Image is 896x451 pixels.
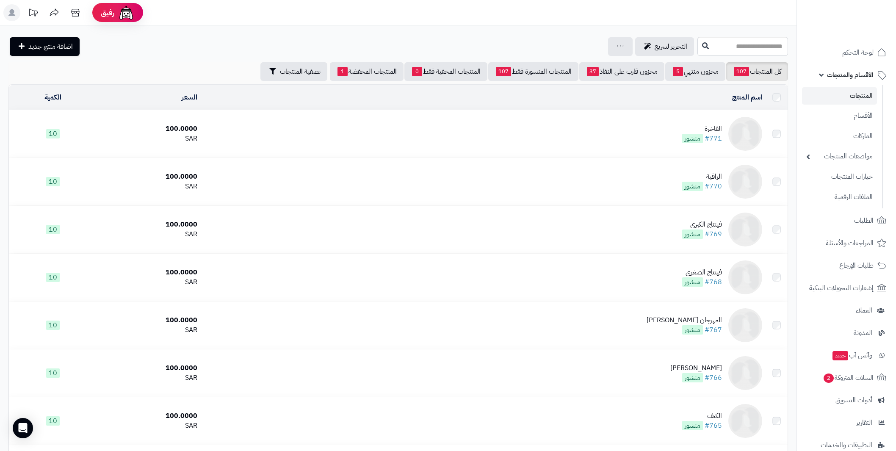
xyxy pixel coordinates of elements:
[682,230,703,239] span: منشور
[101,230,197,239] div: SAR
[101,268,197,277] div: 100.0000
[854,215,874,227] span: الطلبات
[705,421,722,431] a: #765
[655,42,687,52] span: التحرير لسريع
[854,327,872,339] span: المدونة
[118,4,135,21] img: ai-face.png
[802,87,877,105] a: المنتجات
[682,268,722,277] div: فينتاج الصغرى
[826,237,874,249] span: المراجعات والأسئلة
[802,323,891,343] a: المدونة
[802,255,891,276] a: طلبات الإرجاع
[682,124,722,134] div: الفاخرة
[647,315,722,325] div: المهرجان [PERSON_NAME]
[587,67,599,76] span: 37
[101,8,114,18] span: رفيق
[280,66,321,77] span: تصفية المنتجات
[28,42,73,52] span: اضافة منتج جديد
[802,42,891,63] a: لوحة التحكم
[404,62,487,81] a: المنتجات المخفية فقط0
[705,277,722,287] a: #768
[726,62,788,81] a: كل المنتجات107
[46,321,60,330] span: 10
[802,107,877,125] a: الأقسام
[802,210,891,231] a: الطلبات
[809,282,874,294] span: إشعارات التحويلات البنكية
[579,62,664,81] a: مخزون قارب على النفاذ37
[728,308,762,342] img: المهرجان الكولومبي
[22,4,44,23] a: تحديثات المنصة
[46,273,60,282] span: 10
[842,47,874,58] span: لوحة التحكم
[101,277,197,287] div: SAR
[682,134,703,143] span: منشور
[670,363,722,373] div: [PERSON_NAME]
[802,127,877,145] a: الماركات
[673,67,683,76] span: 5
[802,345,891,365] a: وآتس آبجديد
[682,373,703,382] span: منشور
[802,188,877,206] a: الملفات الرقمية
[488,62,578,81] a: المنتجات المنشورة فقط107
[802,233,891,253] a: المراجعات والأسئلة
[10,37,80,56] a: اضافة منتج جديد
[682,277,703,287] span: منشور
[682,220,722,230] div: فينتاج الكبرى
[682,421,703,430] span: منشور
[682,411,722,421] div: الكيف
[728,260,762,294] img: فينتاج الصغرى
[682,172,722,182] div: الراقية
[705,229,722,239] a: #769
[412,67,422,76] span: 0
[802,412,891,433] a: التقارير
[101,220,197,230] div: 100.0000
[46,177,60,186] span: 10
[44,92,61,102] a: الكمية
[835,394,872,406] span: أدوات التسويق
[705,325,722,335] a: #767
[330,62,404,81] a: المنتجات المخفضة1
[802,390,891,410] a: أدوات التسويق
[496,67,511,76] span: 107
[101,315,197,325] div: 100.0000
[13,418,33,438] div: Open Intercom Messenger
[705,133,722,144] a: #771
[101,363,197,373] div: 100.0000
[728,213,762,246] img: فينتاج الكبرى
[856,417,872,429] span: التقارير
[827,69,874,81] span: الأقسام والمنتجات
[823,372,874,384] span: السلات المتروكة
[46,368,60,378] span: 10
[856,304,872,316] span: العملاء
[832,349,872,361] span: وآتس آب
[832,351,848,360] span: جديد
[182,92,197,102] a: السعر
[665,62,725,81] a: مخزون منتهي5
[46,129,60,138] span: 10
[101,411,197,421] div: 100.0000
[802,168,877,186] a: خيارات المنتجات
[682,182,703,191] span: منشور
[101,373,197,383] div: SAR
[728,356,762,390] img: جواهر البن
[101,421,197,431] div: SAR
[802,147,877,166] a: مواصفات المنتجات
[802,368,891,388] a: السلات المتروكة2
[728,165,762,199] img: الراقية
[824,374,834,383] span: 2
[46,416,60,426] span: 10
[728,117,762,151] img: الفاخرة
[101,124,197,134] div: 100.0000
[838,22,888,40] img: logo-2.png
[734,67,749,76] span: 107
[260,62,327,81] button: تصفية المنتجات
[802,300,891,321] a: العملاء
[337,67,348,76] span: 1
[101,182,197,191] div: SAR
[635,37,694,56] a: التحرير لسريع
[705,373,722,383] a: #766
[732,92,762,102] a: اسم المنتج
[101,325,197,335] div: SAR
[705,181,722,191] a: #770
[46,225,60,234] span: 10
